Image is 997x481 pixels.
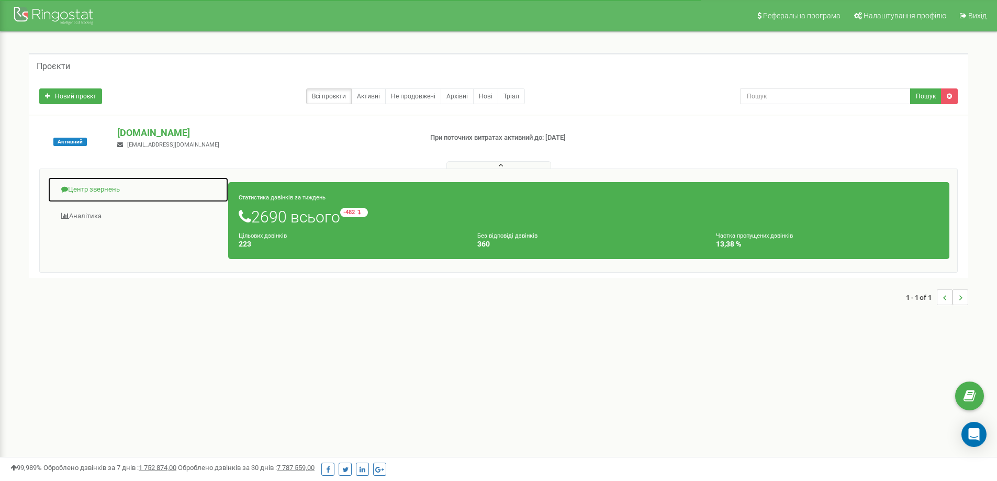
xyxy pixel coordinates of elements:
[906,279,968,316] nav: ...
[716,232,793,239] small: Частка пропущених дзвінків
[763,12,841,20] span: Реферальна програма
[430,133,648,143] p: При поточних витратах активний до: [DATE]
[864,12,946,20] span: Налаштування профілю
[306,88,352,104] a: Всі проєкти
[968,12,987,20] span: Вихід
[385,88,441,104] a: Не продовжені
[961,422,987,447] div: Open Intercom Messenger
[473,88,498,104] a: Нові
[239,208,939,226] h1: 2690 всього
[477,240,700,248] h4: 360
[740,88,911,104] input: Пошук
[910,88,942,104] button: Пошук
[178,464,315,472] span: Оброблено дзвінків за 30 днів :
[239,240,462,248] h4: 223
[53,138,87,146] span: Активний
[10,464,42,472] span: 99,989%
[340,208,368,217] small: -482
[277,464,315,472] u: 7 787 559,00
[39,88,102,104] a: Новий проєкт
[139,464,176,472] u: 1 752 874,00
[239,232,287,239] small: Цільових дзвінків
[127,141,219,148] span: [EMAIL_ADDRESS][DOMAIN_NAME]
[441,88,474,104] a: Архівні
[48,177,229,203] a: Центр звернень
[716,240,939,248] h4: 13,38 %
[37,62,70,71] h5: Проєкти
[117,126,413,140] p: [DOMAIN_NAME]
[43,464,176,472] span: Оброблено дзвінків за 7 днів :
[48,204,229,229] a: Аналiтика
[498,88,525,104] a: Тріал
[906,289,937,305] span: 1 - 1 of 1
[477,232,537,239] small: Без відповіді дзвінків
[239,194,326,201] small: Статистика дзвінків за тиждень
[351,88,386,104] a: Активні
